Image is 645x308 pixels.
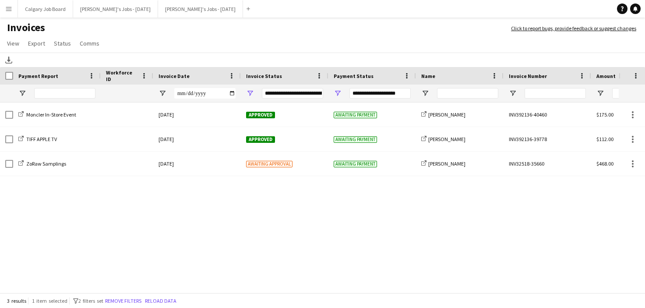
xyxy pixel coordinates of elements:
[428,160,465,167] span: [PERSON_NAME]
[334,136,377,143] span: Awaiting payment
[428,111,465,118] span: [PERSON_NAME]
[334,161,377,167] span: Awaiting payment
[73,0,158,18] button: [PERSON_NAME]'s Jobs - [DATE]
[509,89,517,97] button: Open Filter Menu
[18,111,76,118] a: Moncler In-Store Event
[246,73,282,79] span: Invoice Status
[504,103,591,127] div: INV392136-40460
[334,73,374,79] span: Payment Status
[26,160,66,167] span: ZoRaw Samplings
[26,136,57,142] span: TIFF APPLE TV
[32,297,67,304] span: 1 item selected
[25,38,49,49] a: Export
[153,103,241,127] div: [DATE]
[246,161,293,167] span: Awaiting approval
[596,89,604,97] button: Open Filter Menu
[596,160,613,167] span: $468.00
[596,73,616,79] span: Amount
[4,38,23,49] a: View
[18,89,26,97] button: Open Filter Menu
[159,89,166,97] button: Open Filter Menu
[18,73,58,79] span: Payment Report
[78,297,103,304] span: 2 filters set
[246,136,275,143] span: Approved
[159,73,190,79] span: Invoice Date
[34,88,95,99] input: Payment Report Filter Input
[103,296,143,306] button: Remove filters
[153,127,241,151] div: [DATE]
[26,111,76,118] span: Moncler In-Store Event
[428,136,465,142] span: [PERSON_NAME]
[511,25,636,32] a: Click to report bugs, provide feedback or suggest changes
[18,0,73,18] button: Calgary Job Board
[246,112,275,118] span: Approved
[504,127,591,151] div: INV392136-39778
[509,73,547,79] span: Invoice Number
[421,89,429,97] button: Open Filter Menu
[421,73,435,79] span: Name
[54,39,71,47] span: Status
[334,112,377,118] span: Awaiting payment
[246,89,254,97] button: Open Filter Menu
[106,69,137,82] span: Workforce ID
[76,38,103,49] a: Comms
[596,136,613,142] span: $112.00
[525,88,586,99] input: Invoice Number Filter Input
[7,39,19,47] span: View
[596,111,613,118] span: $175.00
[504,152,591,176] div: INV32518-35660
[28,39,45,47] span: Export
[153,152,241,176] div: [DATE]
[80,39,99,47] span: Comms
[18,160,66,167] a: ZoRaw Samplings
[18,136,57,142] a: TIFF APPLE TV
[4,55,14,65] app-action-btn: Download
[158,0,243,18] button: [PERSON_NAME]'s Jobs - [DATE]
[174,88,236,99] input: Invoice Date Filter Input
[143,296,178,306] button: Reload data
[50,38,74,49] a: Status
[334,89,342,97] button: Open Filter Menu
[437,88,498,99] input: Name Filter Input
